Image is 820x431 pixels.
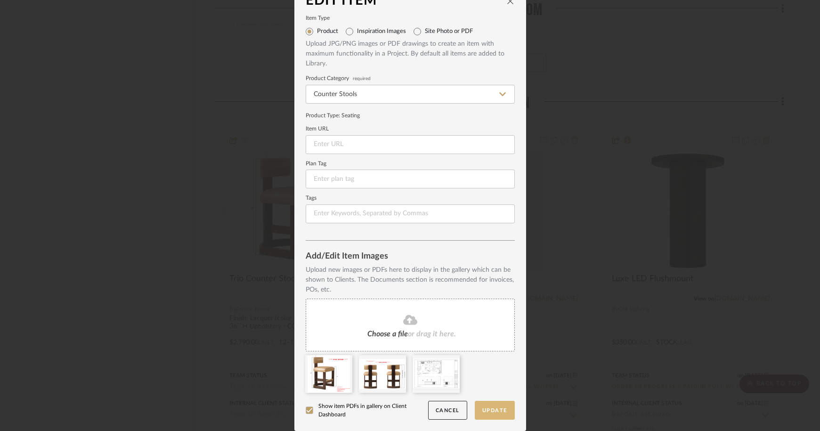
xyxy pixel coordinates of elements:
[339,113,360,118] span: : Seating
[425,28,473,35] label: Site Photo or PDF
[428,401,467,420] button: Cancel
[306,196,515,201] label: Tags
[353,77,371,81] span: required
[306,135,515,154] input: Enter URL
[306,162,515,166] label: Plan Tag
[306,16,515,21] label: Item Type
[306,127,515,131] label: Item URL
[306,204,515,223] input: Enter Keywords, Separated by Commas
[306,402,428,419] label: Show item PDFs in gallery on Client Dashboard
[306,85,515,104] input: Type a category to search and select
[306,170,515,188] input: Enter plan tag
[306,39,515,69] div: Upload JPG/PNG images or PDF drawings to create an item with maximum functionality in a Project. ...
[317,28,338,35] label: Product
[408,330,456,338] span: or drag it here.
[306,265,515,295] div: Upload new images or PDFs here to display in the gallery which can be shown to Clients. The Docum...
[306,76,515,81] label: Product Category
[367,330,408,338] span: Choose a file
[306,111,515,120] div: Product Type
[357,28,406,35] label: Inspiration Images
[306,252,515,261] div: Add/Edit Item Images
[306,24,515,39] mat-radio-group: Select item type
[475,401,515,420] button: Update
